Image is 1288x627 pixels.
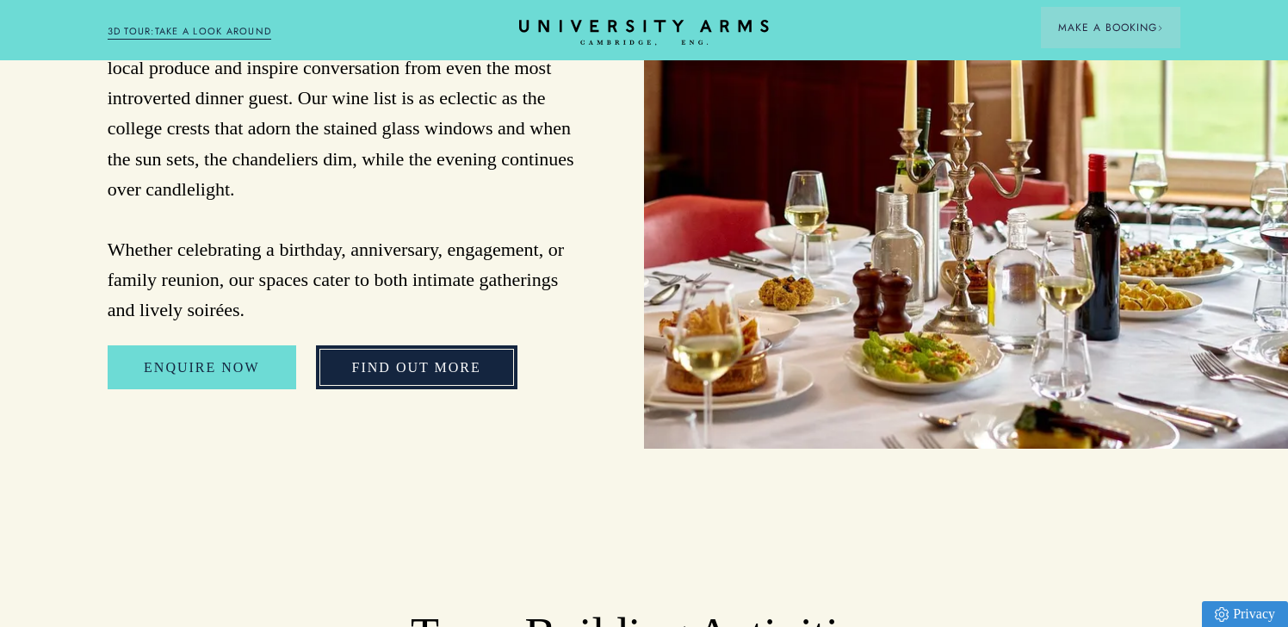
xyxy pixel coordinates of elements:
a: Home [519,20,769,47]
button: Make a BookingArrow icon [1041,7,1180,48]
a: 3D TOUR:TAKE A LOOK AROUND [108,24,272,40]
img: Privacy [1215,607,1229,622]
a: FIND OUT MORE [316,345,517,390]
a: Privacy [1202,601,1288,627]
a: Enquire Now [108,345,295,390]
img: Arrow icon [1157,25,1163,31]
span: Make a Booking [1058,20,1163,35]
